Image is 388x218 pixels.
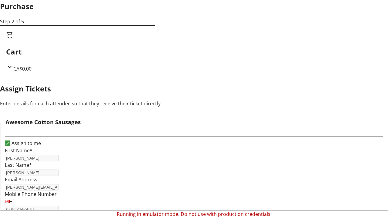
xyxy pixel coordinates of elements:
label: Assign to me [10,140,41,147]
div: CartCA$0.00 [6,31,382,72]
h3: Awesome Cotton Sausages [5,118,81,126]
input: (506) 234-5678 [5,206,59,212]
label: Last Name* [5,162,32,168]
label: Email Address [5,176,37,183]
span: CA$0.00 [13,65,32,72]
label: First Name* [5,147,32,154]
h2: Cart [6,46,382,57]
label: Mobile Phone Number [5,191,57,197]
